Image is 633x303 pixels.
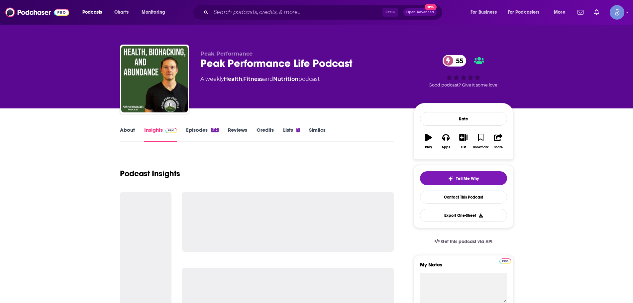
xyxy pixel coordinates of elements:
button: Show profile menu [610,5,624,20]
a: InsightsPodchaser Pro [144,127,177,142]
div: 55Good podcast? Give it some love! [414,51,513,92]
button: List [455,129,472,153]
h1: Podcast Insights [120,169,180,179]
img: User Profile [610,5,624,20]
a: 55 [443,55,467,67]
button: Play [420,129,437,153]
div: 212 [211,128,218,132]
button: open menu [503,7,549,18]
span: Monitoring [142,8,165,17]
a: Show notifications dropdown [591,7,602,18]
span: Charts [114,8,129,17]
img: tell me why sparkle [448,176,453,181]
a: Charts [110,7,133,18]
a: Reviews [228,127,247,142]
div: Rate [420,112,507,126]
img: Podchaser - Follow, Share and Rate Podcasts [5,6,69,19]
button: Bookmark [472,129,489,153]
button: tell me why sparkleTell Me Why [420,171,507,185]
div: Search podcasts, credits, & more... [199,5,449,20]
div: Play [425,145,432,149]
button: Share [489,129,507,153]
div: Share [494,145,503,149]
span: 55 [449,55,467,67]
button: open menu [549,7,574,18]
a: Pro website [499,257,511,264]
span: For Business [471,8,497,17]
img: Podchaser Pro [165,128,177,133]
a: Credits [257,127,274,142]
span: Tell Me Why [456,176,479,181]
span: , [242,76,243,82]
button: open menu [78,7,111,18]
span: New [425,4,437,10]
label: My Notes [420,261,507,273]
span: Open Advanced [406,11,434,14]
a: Show notifications dropdown [575,7,586,18]
div: List [461,145,466,149]
a: About [120,127,135,142]
span: Peak Performance [200,51,253,57]
div: 1 [296,128,300,132]
button: open menu [137,7,174,18]
div: A weekly podcast [200,75,320,83]
button: open menu [466,7,505,18]
span: More [554,8,565,17]
a: Get this podcast via API [429,233,498,250]
a: Similar [309,127,325,142]
span: Logged in as Spiral5-G1 [610,5,624,20]
span: Ctrl K [382,8,398,17]
span: Good podcast? Give it some love! [429,82,498,87]
a: Fitness [243,76,263,82]
span: Get this podcast via API [441,239,492,244]
button: Open AdvancedNew [403,8,437,16]
a: Contact This Podcast [420,191,507,204]
input: Search podcasts, credits, & more... [211,7,382,18]
span: For Podcasters [508,8,540,17]
button: Export One-Sheet [420,209,507,222]
img: Peak Performance Life Podcast [121,46,188,112]
div: Apps [442,145,450,149]
div: Bookmark [473,145,488,149]
span: Podcasts [82,8,102,17]
a: Episodes212 [186,127,218,142]
a: Nutrition [273,76,298,82]
a: Health [224,76,242,82]
button: Apps [437,129,455,153]
span: and [263,76,273,82]
a: Lists1 [283,127,300,142]
img: Podchaser Pro [499,258,511,264]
